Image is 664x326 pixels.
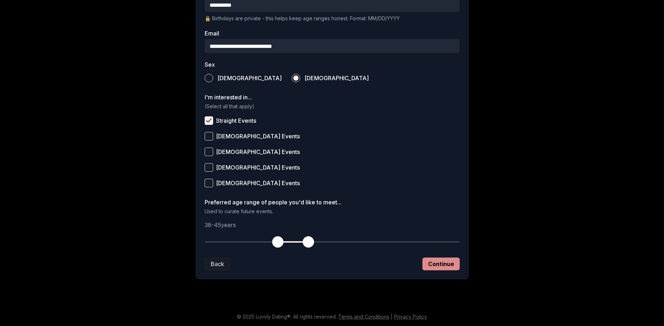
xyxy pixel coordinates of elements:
[216,149,300,155] span: [DEMOGRAPHIC_DATA] Events
[217,75,282,81] span: [DEMOGRAPHIC_DATA]
[205,199,460,205] label: Preferred age range of people you'd like to meet...
[205,221,460,229] p: 38 - 45 years
[205,148,213,156] button: [DEMOGRAPHIC_DATA] Events
[216,118,256,123] span: Straight Events
[205,208,460,215] p: Used to curate future events.
[205,163,213,172] button: [DEMOGRAPHIC_DATA] Events
[292,74,300,82] button: [DEMOGRAPHIC_DATA]
[205,103,460,110] p: (Select all that apply)
[205,258,230,270] button: Back
[304,75,369,81] span: [DEMOGRAPHIC_DATA]
[216,133,300,139] span: [DEMOGRAPHIC_DATA] Events
[391,314,393,320] span: |
[205,15,460,22] p: 🔒 Birthdays are private - this helps keep age ranges honest. Format: MM/DD/YYYY
[205,74,213,82] button: [DEMOGRAPHIC_DATA]
[205,179,213,187] button: [DEMOGRAPHIC_DATA] Events
[205,62,460,67] label: Sex
[394,314,427,320] a: Privacy Policy
[205,116,213,125] button: Straight Events
[205,94,460,100] label: I'm interested in...
[422,258,460,270] button: Continue
[205,31,460,36] label: Email
[338,314,389,320] a: Terms and Conditions
[205,132,213,140] button: [DEMOGRAPHIC_DATA] Events
[216,180,300,186] span: [DEMOGRAPHIC_DATA] Events
[216,165,300,170] span: [DEMOGRAPHIC_DATA] Events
